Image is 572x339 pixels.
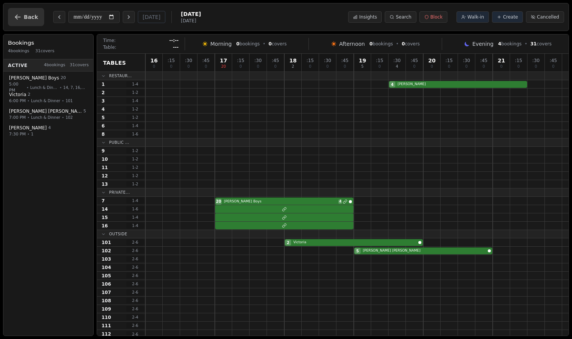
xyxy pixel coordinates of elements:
[5,72,92,96] button: [PERSON_NAME] Boys205:00 PM•Lunch & Dinner•14, 7, 16, 15
[221,65,226,68] span: 20
[9,75,59,81] span: [PERSON_NAME] Boys
[369,41,393,47] span: bookings
[102,206,108,212] span: 14
[268,41,271,47] span: 0
[9,108,82,114] span: [PERSON_NAME] [PERSON_NAME]
[31,98,60,104] span: Lunch & Dinner
[126,131,144,137] span: 1 - 6
[102,331,111,337] span: 112
[102,306,111,312] span: 109
[102,165,108,171] span: 11
[391,82,394,87] span: 4
[5,122,92,140] button: [PERSON_NAME] 47:30 PM•1
[537,14,559,20] span: Cancelled
[102,98,105,104] span: 3
[324,58,331,63] span: : 30
[126,298,144,303] span: 2 - 6
[338,199,342,204] span: 4
[102,215,108,221] span: 15
[8,39,89,47] h3: Bookings
[126,314,144,320] span: 2 - 4
[102,148,105,154] span: 9
[102,90,105,96] span: 2
[376,58,383,63] span: : 15
[30,84,58,90] span: Lunch & Dinner
[126,256,144,262] span: 2 - 6
[413,65,415,68] span: 0
[170,65,172,68] span: 0
[498,58,505,63] span: 21
[378,65,381,68] span: 0
[126,215,144,220] span: 1 - 4
[102,81,105,87] span: 1
[35,48,54,54] span: 31 covers
[102,223,108,229] span: 16
[341,58,348,63] span: : 45
[9,131,26,137] span: 7:30 PM
[153,65,155,68] span: 0
[168,58,175,63] span: : 15
[480,58,487,63] span: : 45
[102,115,105,121] span: 5
[503,14,518,20] span: Create
[210,40,232,48] span: Morning
[419,11,447,23] button: Block
[9,92,26,98] span: Victoria
[173,44,179,50] span: ---
[126,98,144,104] span: 1 - 4
[525,41,527,47] span: •
[126,148,144,154] span: 1 - 2
[274,65,276,68] span: 0
[532,58,540,63] span: : 30
[530,41,537,47] span: 31
[102,106,105,112] span: 4
[126,165,144,170] span: 1 - 2
[126,223,144,229] span: 1 - 4
[359,58,366,63] span: 19
[109,231,127,237] span: Outside
[9,98,26,104] span: 6:00 PM
[465,65,467,68] span: 0
[102,198,105,204] span: 7
[102,123,105,129] span: 6
[28,92,31,98] span: 2
[456,11,489,23] button: Walk-in
[31,131,33,137] span: 1
[428,58,435,63] span: 20
[431,65,433,68] span: 0
[123,11,135,23] button: Next day
[517,65,520,68] span: 0
[552,65,554,68] span: 0
[396,65,398,68] span: 4
[205,65,207,68] span: 0
[393,58,401,63] span: : 30
[102,239,111,246] span: 101
[5,89,92,107] button: Victoria 26:00 PM•Lunch & Dinner•101
[498,41,521,47] span: bookings
[216,199,221,204] span: 20
[9,114,26,121] span: 7:00 PM
[402,41,420,47] span: covers
[53,11,65,23] button: Previous day
[126,156,144,162] span: 1 - 2
[263,41,265,47] span: •
[150,58,157,63] span: 16
[396,41,399,47] span: •
[446,58,453,63] span: : 15
[27,131,29,137] span: •
[62,115,64,120] span: •
[62,98,64,104] span: •
[268,41,287,47] span: covers
[126,323,144,328] span: 2 - 6
[63,84,86,90] span: 14, 7, 16, 15
[169,37,179,44] span: --:--
[344,65,346,68] span: 0
[102,173,108,179] span: 12
[103,44,116,50] span: Table:
[8,8,44,26] button: Back
[287,240,290,246] span: 2
[9,81,25,93] span: 5:00 PM
[24,14,38,20] span: Back
[102,181,108,187] span: 13
[236,41,260,47] span: bookings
